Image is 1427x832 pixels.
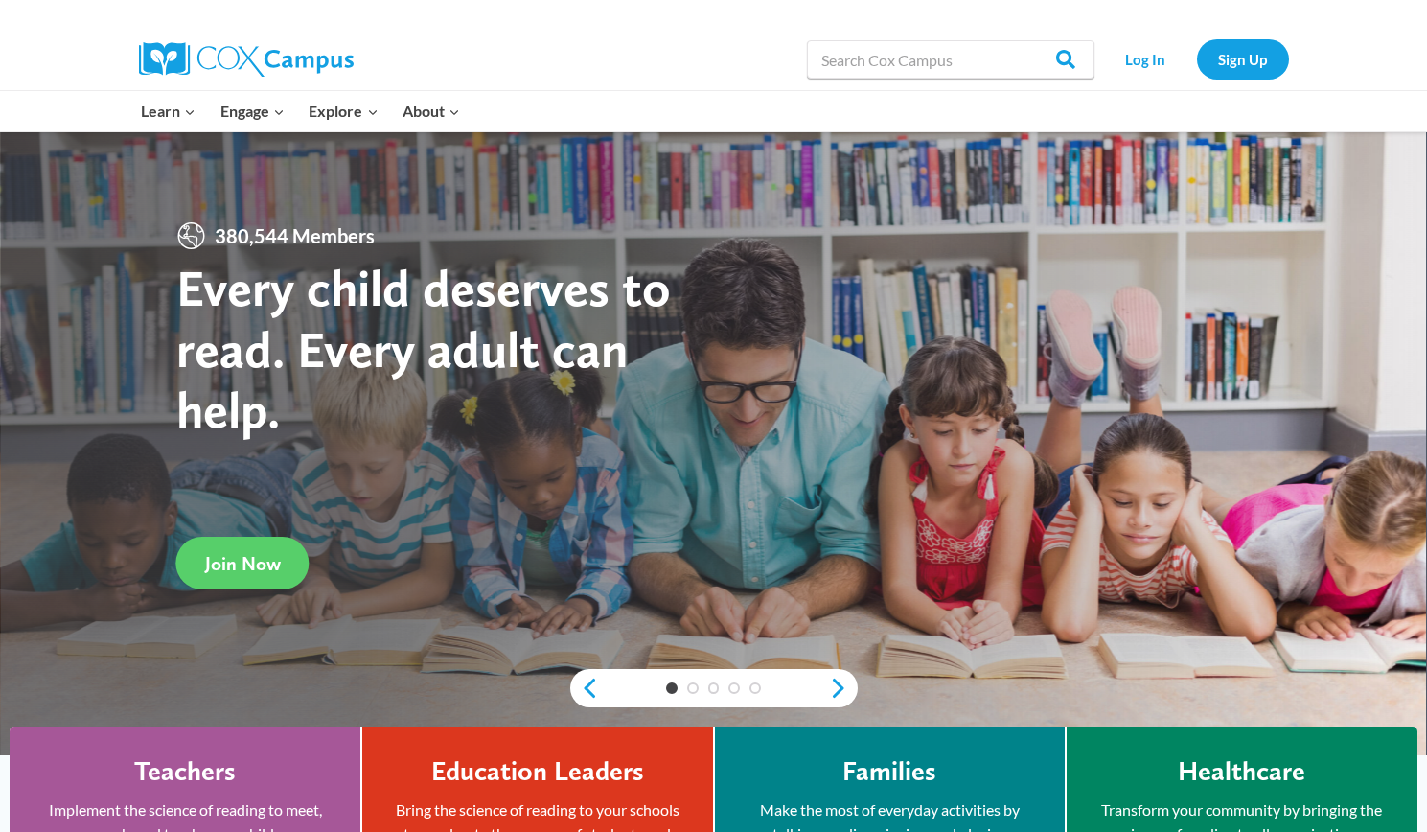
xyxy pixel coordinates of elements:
a: next [829,677,858,700]
h4: Teachers [134,755,236,788]
a: Sign Up [1197,39,1289,79]
span: Engage [220,99,285,124]
input: Search Cox Campus [807,40,1094,79]
a: Join Now [176,537,310,589]
div: content slider buttons [570,669,858,707]
span: 380,544 Members [207,220,382,251]
img: Cox Campus [139,42,354,77]
a: previous [570,677,599,700]
span: Join Now [205,552,281,575]
span: Explore [309,99,378,124]
strong: Every child deserves to read. Every adult can help. [176,257,671,440]
a: 5 [749,682,761,694]
nav: Secondary Navigation [1104,39,1289,79]
a: 1 [666,682,678,694]
nav: Primary Navigation [129,91,472,131]
a: 4 [728,682,740,694]
a: Log In [1104,39,1187,79]
a: 2 [687,682,699,694]
h4: Healthcare [1178,755,1305,788]
h4: Families [842,755,936,788]
a: 3 [708,682,720,694]
span: Learn [141,99,196,124]
h4: Education Leaders [431,755,644,788]
span: About [403,99,460,124]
